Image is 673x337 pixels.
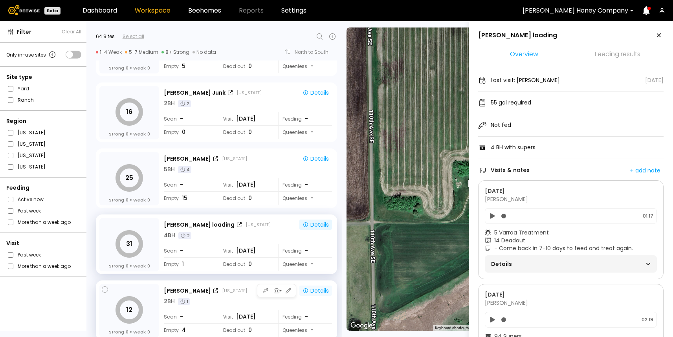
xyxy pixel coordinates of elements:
[278,258,332,271] div: Queenless
[109,329,150,335] div: Strong Weak
[180,115,183,123] span: -
[164,310,213,323] div: Scan
[278,112,332,125] div: Feeding
[222,288,247,294] div: [US_STATE]
[164,99,175,108] div: 2 BH
[478,31,557,40] div: [PERSON_NAME] loading
[278,244,332,257] div: Feeding
[478,46,570,63] li: Overview
[485,187,657,203] div: [PERSON_NAME]
[164,178,213,191] div: Scan
[164,231,175,240] div: 4 BH
[248,326,252,334] span: 0
[164,324,213,337] div: Empty
[83,7,117,14] a: Dashboard
[126,197,128,203] span: 0
[219,178,273,191] div: Visit
[125,173,133,182] tspan: 25
[182,194,187,202] span: 15
[310,260,314,268] span: -
[182,62,185,70] span: 5
[248,260,252,268] span: 0
[125,49,158,55] div: 5-7 Medium
[147,329,150,335] span: 0
[109,197,150,203] div: Strong Weak
[572,46,664,63] li: Feeding results
[180,247,183,255] span: -
[239,7,264,14] span: Reports
[164,297,175,306] div: 2 BH
[278,60,332,73] div: Queenless
[188,7,221,14] a: Beehomes
[6,50,57,59] div: Only in-use sites
[248,194,252,202] span: 0
[645,76,664,84] div: [DATE]
[219,126,273,139] div: Dead out
[237,90,262,96] div: [US_STATE]
[18,163,46,171] label: [US_STATE]
[182,128,185,136] span: 0
[164,126,213,139] div: Empty
[485,187,657,195] div: [DATE]
[348,321,374,331] img: Google
[310,326,314,334] span: -
[494,229,549,236] span: 5 Varroa Treatment
[126,131,128,137] span: 0
[126,305,132,314] tspan: 12
[627,165,664,176] button: add note
[305,247,309,255] div: -
[236,181,256,189] span: [DATE]
[147,131,150,137] span: 0
[305,313,309,321] div: -
[182,326,186,334] span: 4
[299,220,332,230] button: Details
[295,50,334,55] div: North to South
[468,171,546,187] div: [PERSON_NAME] loading
[299,154,332,164] button: Details
[178,166,191,173] div: 4
[303,155,329,162] div: Details
[193,49,216,55] div: No data
[305,181,309,189] div: -
[182,260,184,268] span: 1
[164,155,211,163] div: [PERSON_NAME]
[246,222,271,228] div: [US_STATE]
[164,60,213,73] div: Empty
[348,321,374,331] a: Open this area in Google Maps (opens a new window)
[6,239,81,247] div: Visit
[18,262,71,270] label: More than a week ago
[303,221,329,228] div: Details
[161,49,189,55] div: 8+ Strong
[18,251,41,259] label: Past week
[147,65,150,71] span: 0
[642,316,653,323] span: 02:19
[494,244,633,252] span: - Come back in 7-10 days to feed and treat again.
[236,247,256,255] span: [DATE]
[278,192,332,205] div: Queenless
[485,291,657,307] div: [PERSON_NAME]
[164,244,213,257] div: Scan
[8,5,40,15] img: Beewise logo
[109,131,150,137] div: Strong Weak
[6,117,81,125] div: Region
[126,329,128,335] span: 0
[18,218,71,226] label: More than a week ago
[485,291,657,299] div: [DATE]
[310,128,314,136] span: -
[18,151,46,159] label: [US_STATE]
[491,121,511,129] div: Not fed
[164,112,213,125] div: Scan
[219,112,273,125] div: Visit
[18,96,34,104] label: Ranch
[305,115,309,123] div: -
[164,165,175,174] div: 5 BH
[178,100,191,107] div: 2
[219,192,273,205] div: Dead out
[491,76,560,84] div: Last visit: [PERSON_NAME]
[62,28,81,35] span: Clear All
[219,244,273,257] div: Visit
[109,263,150,269] div: Strong Weak
[219,60,273,73] div: Dead out
[248,62,252,70] span: 0
[630,167,660,174] div: add note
